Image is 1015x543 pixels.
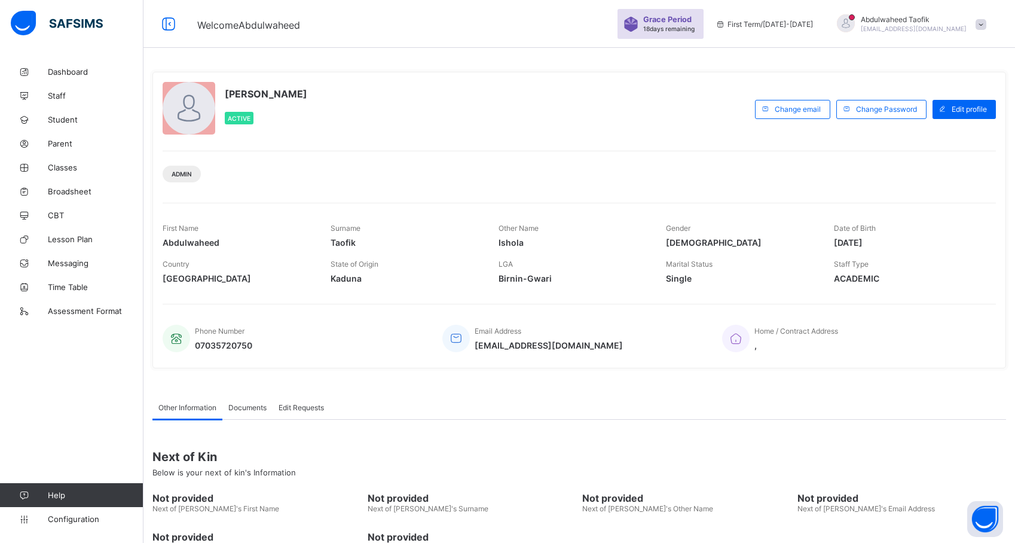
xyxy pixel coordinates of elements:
[48,258,143,268] span: Messaging
[368,531,577,543] span: Not provided
[797,504,935,513] span: Next of [PERSON_NAME]'s Email Address
[861,25,967,32] span: [EMAIL_ADDRESS][DOMAIN_NAME]
[499,224,539,233] span: Other Name
[834,273,984,283] span: ACADEMIC
[152,492,362,504] span: Not provided
[48,282,143,292] span: Time Table
[582,504,713,513] span: Next of [PERSON_NAME]'s Other Name
[754,340,838,350] span: ,
[331,273,481,283] span: Kaduna
[195,340,252,350] span: 07035720750
[152,504,279,513] span: Next of [PERSON_NAME]'s First Name
[834,224,876,233] span: Date of Birth
[666,260,713,269] span: Marital Status
[716,20,813,29] span: session/term information
[225,88,307,100] span: [PERSON_NAME]
[48,91,143,100] span: Staff
[48,163,143,172] span: Classes
[475,327,521,335] span: Email Address
[643,15,692,24] span: Grace Period
[172,170,192,178] span: Admin
[152,450,1006,464] span: Next of Kin
[48,514,143,524] span: Configuration
[48,187,143,196] span: Broadsheet
[48,115,143,124] span: Student
[331,237,481,248] span: Taofik
[856,105,917,114] span: Change Password
[623,17,638,32] img: sticker-purple.71386a28dfed39d6af7621340158ba97.svg
[834,260,869,269] span: Staff Type
[48,67,143,77] span: Dashboard
[499,273,649,283] span: Birnin-Gwari
[754,327,838,335] span: Home / Contract Address
[331,224,360,233] span: Surname
[48,139,143,148] span: Parent
[152,531,362,543] span: Not provided
[163,224,198,233] span: First Name
[952,105,987,114] span: Edit profile
[279,403,324,412] span: Edit Requests
[666,273,816,283] span: Single
[163,273,313,283] span: [GEOGRAPHIC_DATA]
[499,260,513,269] span: LGA
[643,25,695,32] span: 18 days remaining
[195,327,244,335] span: Phone Number
[861,15,967,24] span: Abdulwaheed Taofik
[825,14,992,34] div: AbdulwaheedTaofik
[48,306,143,316] span: Assessment Format
[163,260,189,269] span: Country
[797,492,1007,504] span: Not provided
[48,211,143,220] span: CBT
[499,237,649,248] span: Ishola
[582,492,791,504] span: Not provided
[152,468,296,477] span: Below is your next of kin's Information
[48,234,143,244] span: Lesson Plan
[228,115,250,122] span: Active
[48,490,143,500] span: Help
[197,19,300,31] span: Welcome Abdulwaheed
[475,340,623,350] span: [EMAIL_ADDRESS][DOMAIN_NAME]
[163,237,313,248] span: Abdulwaheed
[775,105,821,114] span: Change email
[368,504,488,513] span: Next of [PERSON_NAME]'s Surname
[834,237,984,248] span: [DATE]
[368,492,577,504] span: Not provided
[967,501,1003,537] button: Open asap
[158,403,216,412] span: Other Information
[228,403,267,412] span: Documents
[331,260,378,269] span: State of Origin
[666,237,816,248] span: [DEMOGRAPHIC_DATA]
[11,11,103,36] img: safsims
[666,224,690,233] span: Gender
